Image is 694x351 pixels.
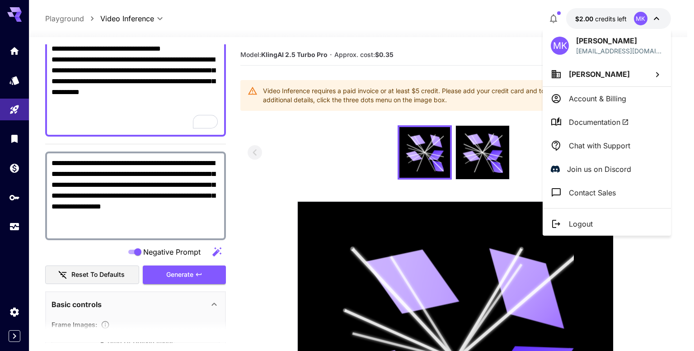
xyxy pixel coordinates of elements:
div: MK [551,37,569,55]
p: Join us on Discord [567,164,631,175]
p: [EMAIL_ADDRESS][DOMAIN_NAME] [576,46,663,56]
p: Chat with Support [569,140,630,151]
p: [PERSON_NAME] [576,35,663,46]
p: Logout [569,218,593,229]
p: Account & Billing [569,93,626,104]
p: Contact Sales [569,187,616,198]
button: [PERSON_NAME] [543,62,671,86]
span: Documentation [569,117,629,128]
div: design@everygai.com [576,46,663,56]
span: [PERSON_NAME] [569,70,630,79]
